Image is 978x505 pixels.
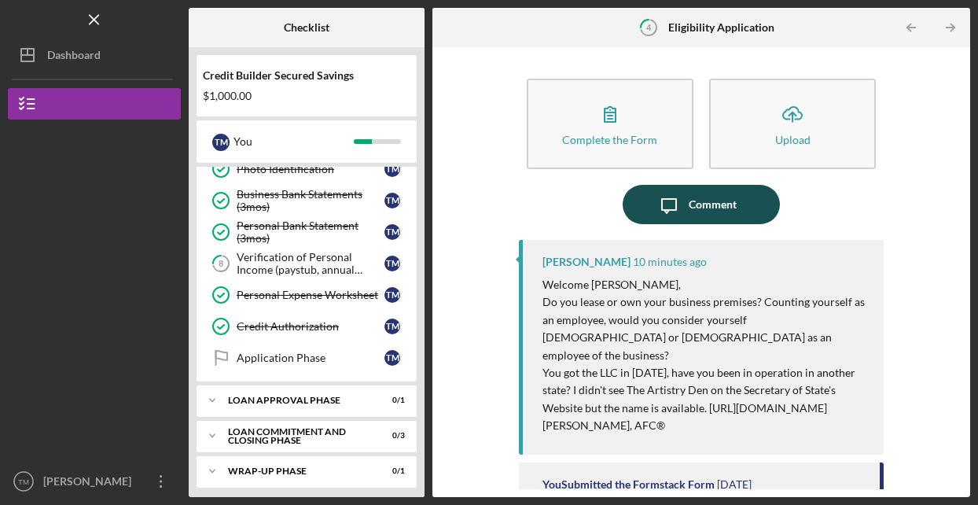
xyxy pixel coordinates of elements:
[204,248,409,279] a: 8Verification of Personal Income (paystub, annual benefits letter, etc)TM
[384,256,400,271] div: T M
[542,417,869,434] p: [PERSON_NAME], AFC®
[204,311,409,342] a: Credit AuthorizationTM
[8,39,181,71] button: Dashboard
[384,224,400,240] div: T M
[775,134,811,146] div: Upload
[237,320,384,333] div: Credit Authorization
[228,427,366,445] div: Loan Commitment and Closing Phase
[623,185,780,224] button: Comment
[237,219,384,245] div: Personal Bank Statement (3mos)
[284,21,329,34] b: Checklist
[204,153,409,185] a: Photo IdentificationTM
[18,477,29,486] text: TM
[237,188,384,213] div: Business Bank Statements (3mos)
[237,289,384,301] div: Personal Expense Worksheet
[542,256,631,268] div: [PERSON_NAME]
[228,466,366,476] div: Wrap-Up Phase
[384,193,400,208] div: T M
[633,256,707,268] time: 2025-09-22 14:59
[228,396,366,405] div: Loan Approval Phase
[203,90,410,102] div: $1,000.00
[204,185,409,216] a: Business Bank Statements (3mos)TM
[204,279,409,311] a: Personal Expense WorksheetTM
[204,342,409,374] a: Application PhaseTM
[646,22,652,32] tspan: 4
[542,293,869,364] p: Do you lease or own your business premises? Counting yourself as an employee, would you consider ...
[717,478,752,491] time: 2025-09-19 01:53
[8,466,181,497] button: TM[PERSON_NAME]
[542,276,869,293] p: Welcome [PERSON_NAME],
[377,396,405,405] div: 0 / 1
[212,134,230,151] div: T M
[233,128,354,155] div: You
[377,466,405,476] div: 0 / 1
[384,287,400,303] div: T M
[204,216,409,248] a: Personal Bank Statement (3mos)TM
[689,185,737,224] div: Comment
[219,259,223,269] tspan: 8
[562,134,657,146] div: Complete the Form
[384,161,400,177] div: T M
[709,79,876,169] button: Upload
[384,350,400,366] div: T M
[39,466,142,501] div: [PERSON_NAME]
[384,319,400,334] div: T M
[542,364,869,417] p: You got the LLC in [DATE], have you been in operation in another state? I didn't see The Artistry...
[542,478,715,491] div: You Submitted the Formstack Form
[527,79,693,169] button: Complete the Form
[237,251,384,276] div: Verification of Personal Income (paystub, annual benefits letter, etc)
[237,352,384,364] div: Application Phase
[47,39,101,75] div: Dashboard
[203,69,410,82] div: Credit Builder Secured Savings
[668,21,774,34] b: Eligibility Application
[377,431,405,440] div: 0 / 3
[237,163,384,175] div: Photo Identification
